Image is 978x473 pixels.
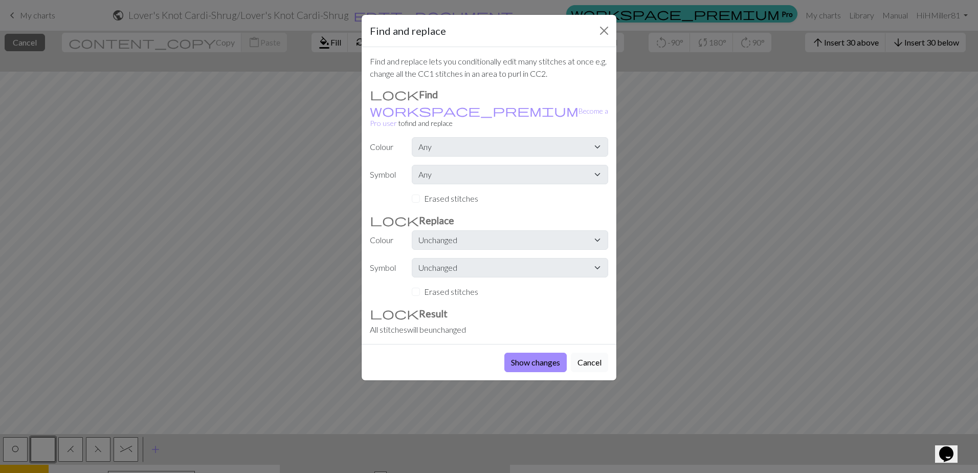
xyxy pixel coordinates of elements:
[504,353,567,372] button: Show changes
[935,432,968,463] iframe: chat widget
[370,106,608,127] small: to find and replace
[370,103,579,118] span: workspace_premium
[364,165,406,184] label: Symbol
[370,23,446,38] h5: Find and replace
[370,214,608,226] h3: Replace
[364,137,406,157] label: Colour
[596,23,612,39] button: Close
[364,258,406,277] label: Symbol
[571,353,608,372] button: Cancel
[370,106,608,127] a: Become a Pro user
[370,307,608,319] h3: Result
[364,230,406,250] label: Colour
[424,192,478,205] label: Erased stitches
[424,286,478,298] label: Erased stitches
[370,55,608,80] p: Find and replace lets you conditionally edit many stitches at once e.g. change all the CC1 stitch...
[370,88,608,100] h3: Find
[370,324,608,336] div: All stitches will be unchanged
